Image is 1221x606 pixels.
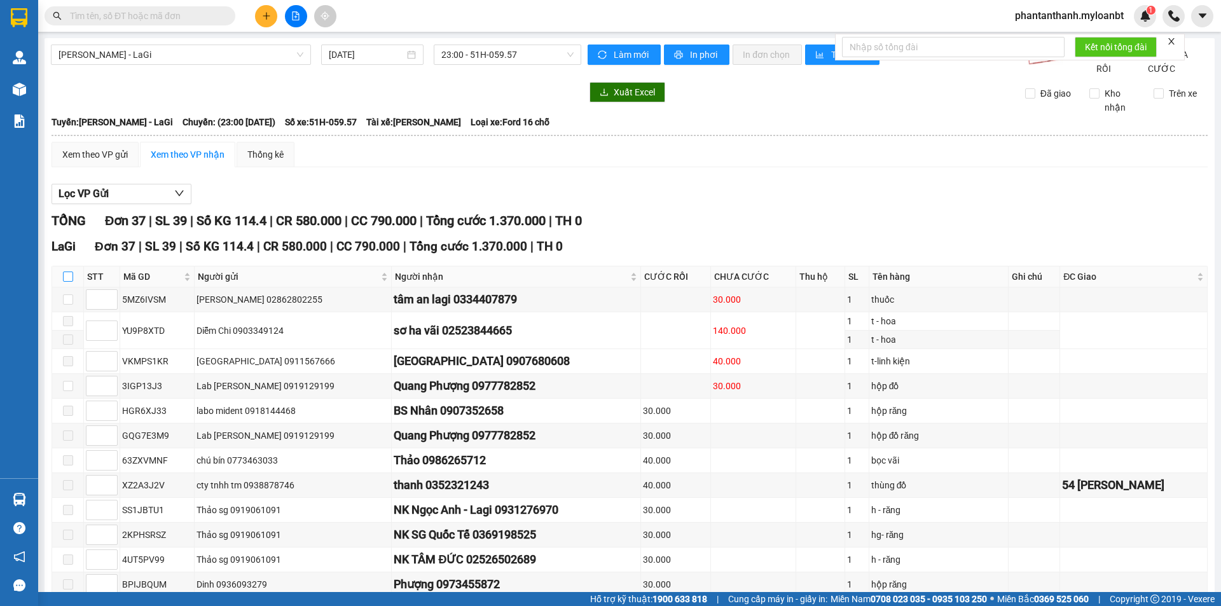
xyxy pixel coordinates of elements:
[198,270,378,284] span: Người gửi
[263,239,327,254] span: CR 580.000
[847,528,866,542] div: 1
[197,553,389,567] div: Thảo sg 0919061091
[1191,5,1213,27] button: caret-down
[190,213,193,228] span: |
[410,239,527,254] span: Tổng cước 1.370.000
[871,577,1006,591] div: hộp răng
[441,45,574,64] span: 23:00 - 51H-059.57
[1149,6,1153,15] span: 1
[1034,594,1089,604] strong: 0369 525 060
[285,115,357,129] span: Số xe: 51H-059.57
[847,293,866,306] div: 1
[394,526,638,544] div: NK SG Quốc Tế 0369198525
[588,45,661,65] button: syncLàm mới
[329,48,404,62] input: 11/09/2025
[122,478,192,492] div: XZ2A3J2V
[690,48,719,62] span: In phơi
[351,213,417,228] span: CC 790.000
[197,577,389,591] div: Dinh 0936093279
[120,572,195,597] td: BPIJBQUM
[643,577,708,591] div: 30.000
[120,547,195,572] td: 4UT5PV99
[120,498,195,523] td: SS1JBTU1
[13,579,25,591] span: message
[847,354,866,368] div: 1
[614,48,651,62] span: Làm mới
[717,592,719,606] span: |
[871,553,1006,567] div: h - răng
[262,11,271,20] span: plus
[847,429,866,443] div: 1
[871,478,1006,492] div: thùng đồ
[711,266,796,287] th: CHƯA CƯỚC
[197,528,389,542] div: Thảo sg 0919061091
[84,266,120,287] th: STT
[120,399,195,424] td: HGR6XJ33
[869,266,1009,287] th: Tên hàng
[314,5,336,27] button: aim
[713,324,794,338] div: 140.000
[831,592,987,606] span: Miền Nam
[394,575,638,593] div: Phượng 0973455872
[555,213,582,228] span: TH 0
[120,374,195,399] td: 3IGP13J3
[871,404,1006,418] div: hộp răng
[847,333,866,347] div: 1
[59,186,109,202] span: Lọc VP Gửi
[403,239,406,254] span: |
[847,478,866,492] div: 1
[871,333,1006,347] div: t - hoa
[276,213,341,228] span: CR 580.000
[120,523,195,547] td: 2KPHSRSZ
[420,213,423,228] span: |
[174,188,184,198] span: down
[847,577,866,591] div: 1
[871,379,1006,393] div: hộp đồ
[426,213,546,228] span: Tổng cước 1.370.000
[847,453,866,467] div: 1
[530,239,534,254] span: |
[643,528,708,542] div: 30.000
[1075,37,1157,57] button: Kết nối tổng đài
[145,239,176,254] span: SL 39
[197,324,389,338] div: Diễm Chi 0903349124
[336,239,400,254] span: CC 790.000
[123,270,181,284] span: Mã GD
[394,402,638,420] div: BS Nhân 0907352658
[52,213,86,228] span: TỔNG
[155,213,187,228] span: SL 39
[713,354,794,368] div: 40.000
[728,592,827,606] span: Cung cấp máy in - giấy in:
[120,287,195,312] td: 5MZ6IVSM
[122,293,192,306] div: 5MZ6IVSM
[120,349,195,374] td: VKMPS1KR
[664,45,729,65] button: printerIn phơi
[1005,8,1134,24] span: phantanthanh.myloanbt
[197,429,389,443] div: Lab [PERSON_NAME] 0919129199
[394,322,638,340] div: sơ ha vãi 02523844665
[151,148,224,162] div: Xem theo VP nhận
[847,404,866,418] div: 1
[1168,10,1180,22] img: phone-icon
[805,45,880,65] button: bar-chartThống kê
[13,114,26,128] img: solution-icon
[1063,270,1194,284] span: ĐC Giao
[847,379,866,393] div: 1
[197,293,389,306] div: [PERSON_NAME] 02862802255
[871,354,1006,368] div: t-linh kiện
[122,379,192,393] div: 3IGP13J3
[713,293,794,306] div: 30.000
[122,553,192,567] div: 4UT5PV99
[845,266,869,287] th: SL
[871,429,1006,443] div: hộp đồ răng
[590,82,665,102] button: downloadXuất Excel
[1140,10,1151,22] img: icon-new-feature
[120,312,195,349] td: YU9P8XTD
[291,11,300,20] span: file-add
[643,553,708,567] div: 30.000
[652,594,707,604] strong: 1900 633 818
[394,501,638,519] div: NK Ngọc Anh - Lagi 0931276970
[197,503,389,517] div: Thảo sg 0919061091
[179,239,183,254] span: |
[643,404,708,418] div: 30.000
